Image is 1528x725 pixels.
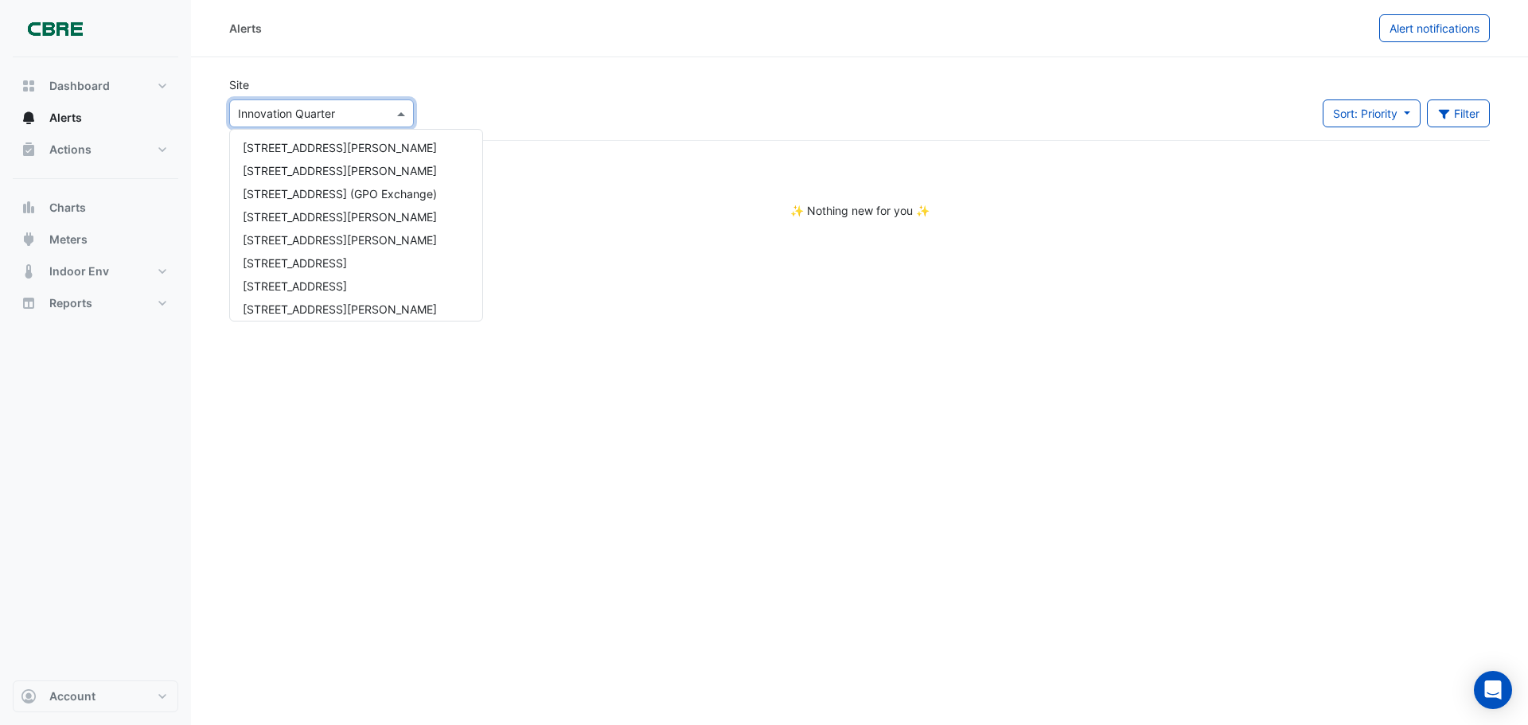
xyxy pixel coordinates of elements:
span: Alert notifications [1390,21,1479,35]
span: Sort: Priority [1333,107,1397,120]
div: Alerts [229,20,262,37]
span: [STREET_ADDRESS][PERSON_NAME] [243,302,437,316]
button: Alerts [13,102,178,134]
span: Charts [49,200,86,216]
span: [STREET_ADDRESS] (GPO Exchange) [243,187,437,201]
img: Company Logo [19,13,91,45]
span: [STREET_ADDRESS][PERSON_NAME] [243,141,437,154]
button: Alert notifications [1379,14,1490,42]
button: Filter [1427,99,1491,127]
button: Sort: Priority [1323,99,1421,127]
span: [STREET_ADDRESS][PERSON_NAME] [243,233,437,247]
button: Account [13,680,178,712]
app-icon: Actions [21,142,37,158]
button: Dashboard [13,70,178,102]
span: Indoor Env [49,263,109,279]
span: Actions [49,142,92,158]
span: [STREET_ADDRESS][PERSON_NAME] [243,164,437,177]
div: Open Intercom Messenger [1474,671,1512,709]
span: Meters [49,232,88,248]
span: Account [49,688,95,704]
button: Charts [13,192,178,224]
span: [STREET_ADDRESS] [243,256,347,270]
span: Alerts [49,110,82,126]
span: Dashboard [49,78,110,94]
span: [STREET_ADDRESS] [243,279,347,293]
button: Actions [13,134,178,166]
app-icon: Charts [21,200,37,216]
label: Site [229,76,249,93]
app-icon: Meters [21,232,37,248]
app-icon: Alerts [21,110,37,126]
div: Options List [230,130,482,321]
app-icon: Dashboard [21,78,37,94]
div: ✨ Nothing new for you ✨ [229,202,1490,219]
app-icon: Reports [21,295,37,311]
span: [STREET_ADDRESS][PERSON_NAME] [243,210,437,224]
span: Reports [49,295,92,311]
button: Reports [13,287,178,319]
app-icon: Indoor Env [21,263,37,279]
button: Meters [13,224,178,255]
button: Indoor Env [13,255,178,287]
